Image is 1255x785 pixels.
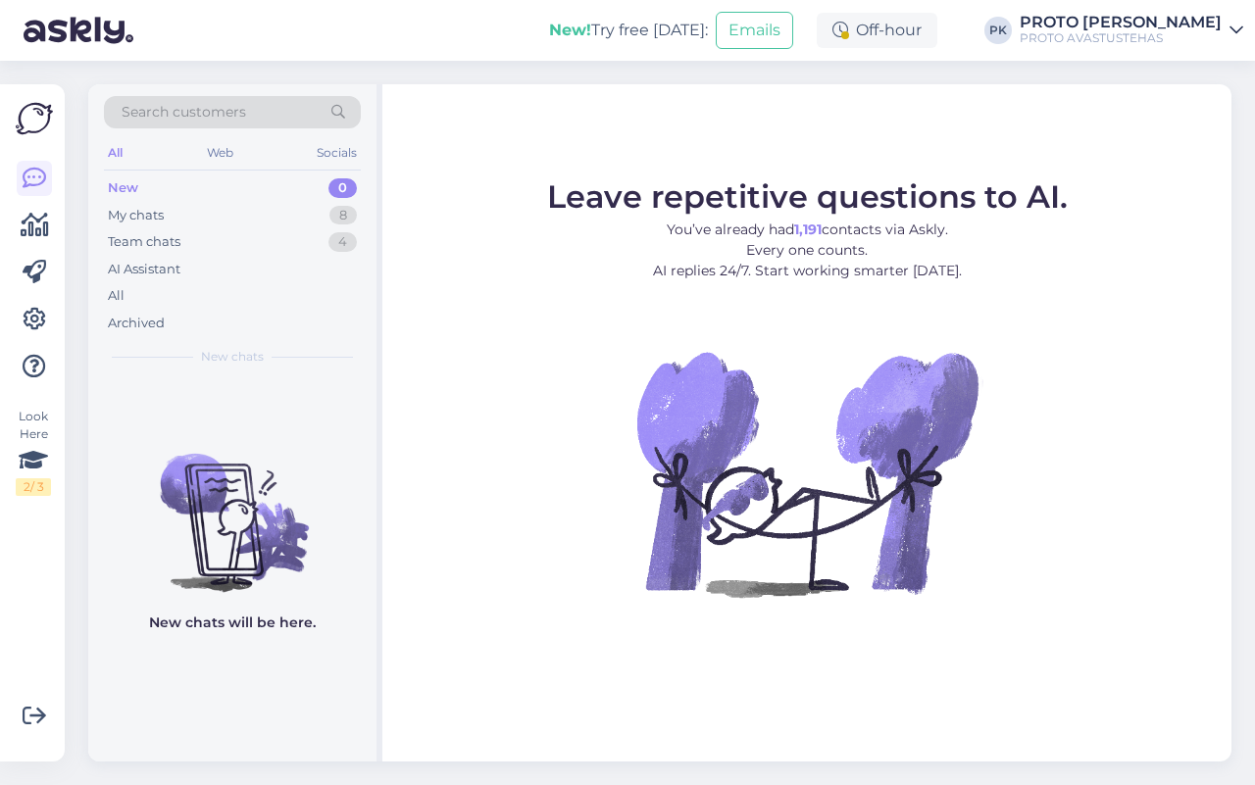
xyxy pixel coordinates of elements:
[630,297,983,650] img: No Chat active
[88,418,376,595] img: No chats
[329,206,357,225] div: 8
[817,13,937,48] div: Off-hour
[313,140,361,166] div: Socials
[16,408,51,496] div: Look Here
[108,178,138,198] div: New
[549,21,591,39] b: New!
[104,140,126,166] div: All
[547,177,1068,216] span: Leave repetitive questions to AI.
[1020,30,1222,46] div: PROTO AVASTUSTEHAS
[122,102,246,123] span: Search customers
[794,221,822,238] b: 1,191
[16,478,51,496] div: 2 / 3
[108,314,165,333] div: Archived
[108,260,180,279] div: AI Assistant
[108,206,164,225] div: My chats
[149,613,316,633] p: New chats will be here.
[328,232,357,252] div: 4
[549,19,708,42] div: Try free [DATE]:
[328,178,357,198] div: 0
[1020,15,1243,46] a: PROTO [PERSON_NAME]PROTO AVASTUSTEHAS
[984,17,1012,44] div: PK
[201,348,264,366] span: New chats
[108,232,180,252] div: Team chats
[203,140,237,166] div: Web
[716,12,793,49] button: Emails
[1020,15,1222,30] div: PROTO [PERSON_NAME]
[16,100,53,137] img: Askly Logo
[547,220,1068,281] p: You’ve already had contacts via Askly. Every one counts. AI replies 24/7. Start working smarter [...
[108,286,125,306] div: All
